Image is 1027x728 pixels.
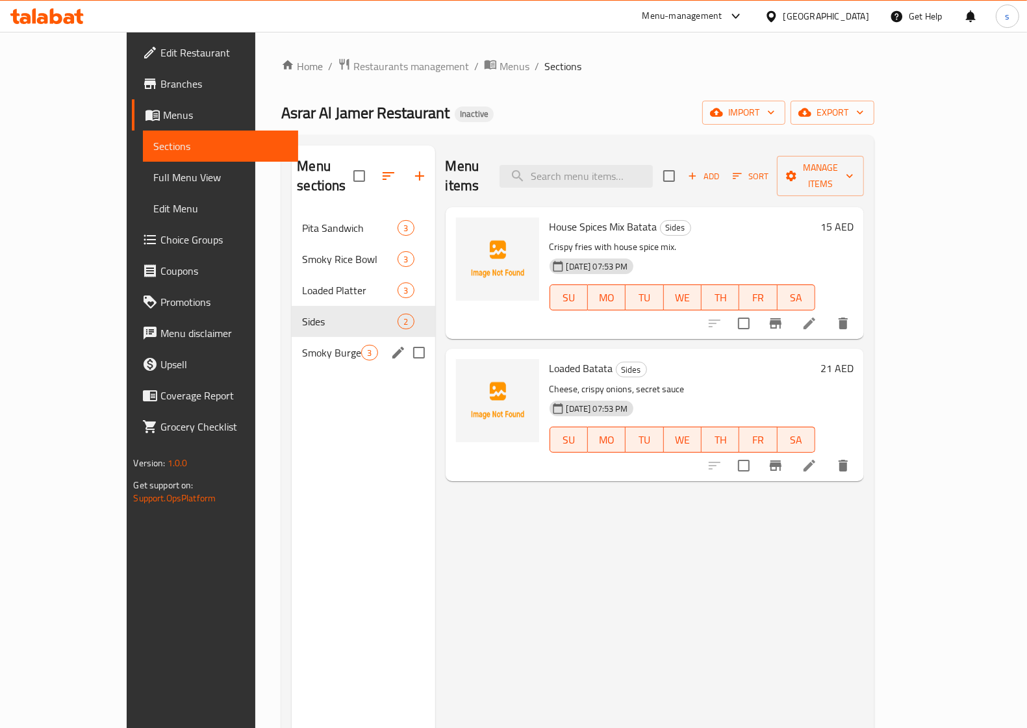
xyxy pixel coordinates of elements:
span: export [801,105,864,121]
a: Home [281,58,323,74]
button: TU [626,284,663,310]
span: WE [669,288,696,307]
div: Loaded Platter [302,282,398,298]
button: TH [702,284,739,310]
button: MO [588,284,626,310]
span: SU [555,288,583,307]
span: s [1005,9,1009,23]
span: Sections [153,138,288,154]
span: SA [783,288,810,307]
span: Coupons [160,263,288,279]
span: Sides [302,314,398,329]
img: Loaded Batata [456,359,539,442]
a: Edit Menu [143,193,298,224]
span: Loaded Batata [550,358,613,378]
a: Restaurants management [338,58,469,75]
span: House Spices Mix Batata [550,217,657,236]
button: Sort [729,166,772,186]
a: Menus [132,99,298,131]
span: WE [669,431,696,449]
span: FR [744,288,772,307]
span: 3 [398,253,413,266]
span: MO [593,431,620,449]
span: TU [631,431,658,449]
span: Sides [661,220,691,235]
span: 3 [362,347,377,359]
span: import [713,105,775,121]
span: Sections [544,58,581,74]
span: Coverage Report [160,388,288,403]
div: Pita Sandwich3 [292,212,435,244]
span: Sides [616,362,646,377]
span: Inactive [455,108,494,119]
span: Smoky Rice Bowl [302,251,398,267]
span: Select section [655,162,683,190]
button: edit [388,343,408,362]
h6: 21 AED [820,359,854,377]
h2: Menu items [446,157,485,195]
img: House Spices Mix Batata [456,218,539,301]
a: Grocery Checklist [132,411,298,442]
button: FR [739,427,777,453]
li: / [474,58,479,74]
span: Add [686,169,721,184]
button: Branch-specific-item [760,450,791,481]
a: Upsell [132,349,298,380]
li: / [328,58,333,74]
span: Choice Groups [160,232,288,247]
span: Version: [133,455,165,471]
button: FR [739,284,777,310]
a: Full Menu View [143,162,298,193]
a: Coupons [132,255,298,286]
a: Branches [132,68,298,99]
button: delete [828,308,859,339]
p: Crispy fries with house spice mix. [550,239,816,255]
span: Full Menu View [153,169,288,185]
span: Add item [683,166,724,186]
li: / [535,58,539,74]
button: export [791,101,874,125]
h6: 15 AED [820,218,854,236]
span: [DATE] 07:53 PM [561,260,633,273]
p: Cheese, crispy onions, secret sauce [550,381,816,397]
a: Sections [143,131,298,162]
span: Select all sections [346,162,373,190]
span: Promotions [160,294,288,310]
div: items [398,220,414,236]
a: Edit menu item [802,458,817,473]
span: Upsell [160,357,288,372]
span: Sort sections [373,160,404,192]
span: 1.0.0 [167,455,187,471]
div: items [361,345,377,360]
span: TH [707,288,734,307]
span: Manage items [787,160,854,192]
span: SA [783,431,810,449]
div: Sides [616,362,647,377]
a: Promotions [132,286,298,318]
span: 2 [398,316,413,328]
div: Inactive [455,107,494,122]
div: items [398,314,414,329]
div: Smoky Burger3edit [292,337,435,368]
a: Coverage Report [132,380,298,411]
button: MO [588,427,626,453]
span: Menu disclaimer [160,325,288,341]
nav: breadcrumb [281,58,874,75]
button: Add [683,166,724,186]
button: delete [828,450,859,481]
button: WE [664,427,702,453]
span: TH [707,431,734,449]
button: import [702,101,785,125]
span: Sort items [724,166,777,186]
button: TH [702,427,739,453]
button: SU [550,427,588,453]
span: Restaurants management [353,58,469,74]
h2: Menu sections [297,157,353,195]
span: [DATE] 07:53 PM [561,403,633,415]
span: SU [555,431,583,449]
button: SA [778,427,815,453]
span: Menus [500,58,529,74]
span: Grocery Checklist [160,419,288,434]
input: search [500,165,653,188]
